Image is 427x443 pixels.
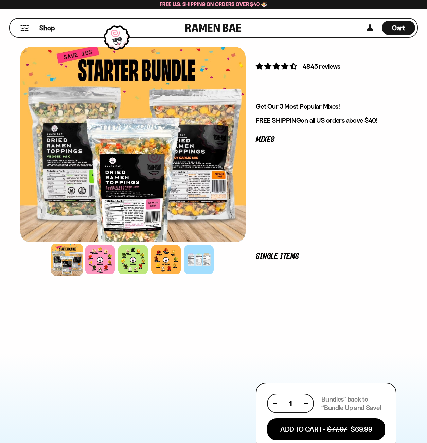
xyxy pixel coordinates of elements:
[256,116,396,125] p: on all US orders above $40!
[160,1,267,7] span: Free U.S. Shipping on Orders over $40 🍜
[303,62,340,70] span: 4845 reviews
[256,116,301,124] strong: FREE SHIPPING
[267,418,385,440] button: Add To Cart - $77.97 $69.99
[39,23,55,33] span: Shop
[289,399,292,408] span: 1
[321,395,385,412] p: Bundles” back to “Bundle Up and Save!
[39,21,55,35] a: Shop
[256,137,396,143] p: Mixes
[256,253,396,260] p: Single Items
[20,25,29,31] button: Mobile Menu Trigger
[382,19,415,37] a: Cart
[256,62,298,70] span: 4.71 stars
[392,24,405,32] span: Cart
